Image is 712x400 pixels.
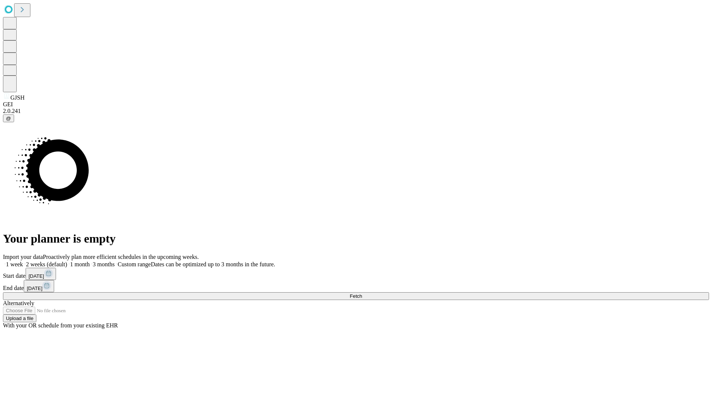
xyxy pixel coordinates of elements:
button: Fetch [3,292,709,300]
span: Dates can be optimized up to 3 months in the future. [151,261,275,267]
span: 1 month [70,261,90,267]
div: Start date [3,268,709,280]
h1: Your planner is empty [3,232,709,246]
span: Fetch [350,293,362,299]
span: [DATE] [27,286,42,291]
span: 2 weeks (default) [26,261,67,267]
span: [DATE] [29,273,44,279]
button: [DATE] [26,268,56,280]
span: 3 months [93,261,115,267]
button: @ [3,114,14,122]
span: Custom range [118,261,151,267]
span: Alternatively [3,300,34,306]
span: With your OR schedule from your existing EHR [3,322,118,329]
span: Import your data [3,254,43,260]
div: End date [3,280,709,292]
span: 1 week [6,261,23,267]
div: 2.0.241 [3,108,709,114]
span: GJSH [10,94,24,101]
div: GEI [3,101,709,108]
button: Upload a file [3,314,36,322]
span: @ [6,116,11,121]
span: Proactively plan more efficient schedules in the upcoming weeks. [43,254,199,260]
button: [DATE] [24,280,54,292]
